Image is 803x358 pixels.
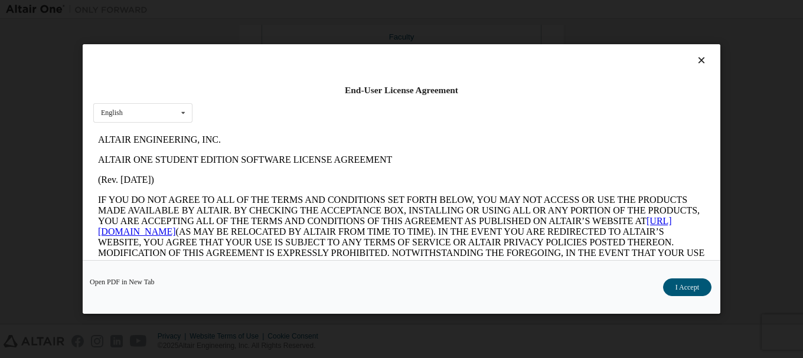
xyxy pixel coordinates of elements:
[663,278,711,296] button: I Accept
[5,159,612,202] p: This Altair One Student Edition Software License Agreement (“Agreement”) is between Altair Engine...
[90,278,155,285] a: Open PDF in New Tab
[5,86,579,107] a: [URL][DOMAIN_NAME]
[5,5,612,15] p: ALTAIR ENGINEERING, INC.
[93,84,710,96] div: End-User License Agreement
[101,110,123,117] div: English
[5,25,612,35] p: ALTAIR ONE STUDENT EDITION SOFTWARE LICENSE AGREEMENT
[5,65,612,150] p: IF YOU DO NOT AGREE TO ALL OF THE TERMS AND CONDITIONS SET FORTH BELOW, YOU MAY NOT ACCESS OR USE...
[5,45,612,55] p: (Rev. [DATE])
